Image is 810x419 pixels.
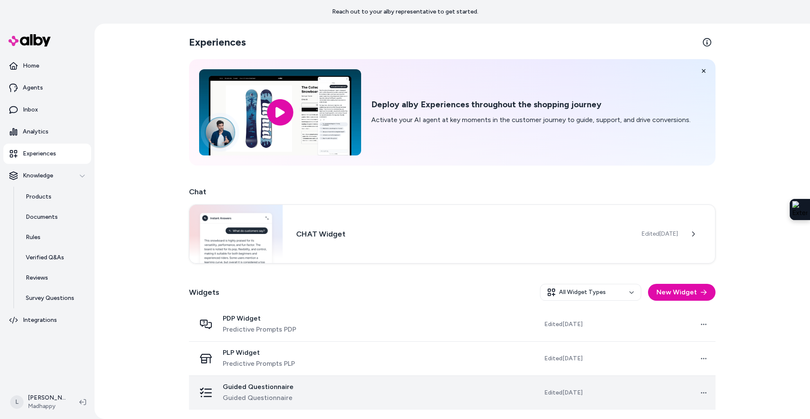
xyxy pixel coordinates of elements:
p: Home [23,62,39,70]
p: Documents [26,213,58,221]
a: Verified Q&As [17,248,91,268]
span: PLP Widget [223,348,295,357]
img: Extension Icon [792,201,807,218]
h2: Widgets [189,286,219,298]
span: Predictive Prompts PDP [223,324,296,335]
p: Products [26,193,51,201]
a: Documents [17,207,91,227]
span: Predictive Prompts PLP [223,359,295,369]
p: Verified Q&As [26,253,64,262]
span: PDP Widget [223,314,296,323]
p: Activate your AI agent at key moments in the customer journey to guide, support, and drive conver... [371,115,691,125]
p: Rules [26,233,40,242]
span: L [10,395,24,409]
a: Home [3,56,91,76]
a: Experiences [3,144,91,164]
img: Chat widget [189,205,283,263]
h3: CHAT Widget [296,228,628,240]
span: Guided Questionnaire [223,383,294,391]
p: Experiences [23,150,56,158]
span: Edited [DATE] [544,320,583,329]
p: Agents [23,84,43,92]
a: Survey Questions [17,288,91,308]
h2: Chat [189,186,715,198]
p: Analytics [23,128,49,136]
button: All Widget Types [540,284,641,301]
a: Inbox [3,100,91,120]
span: Guided Questionnaire [223,393,294,403]
span: Edited [DATE] [544,354,583,363]
button: New Widget [648,284,715,301]
span: Edited [DATE] [642,230,678,238]
h2: Deploy alby Experiences throughout the shopping journey [371,99,691,110]
a: Integrations [3,310,91,330]
p: Reviews [26,274,48,282]
a: Rules [17,227,91,248]
a: Chat widgetCHAT WidgetEdited[DATE] [189,204,715,264]
button: L[PERSON_NAME]Madhappy [5,389,73,416]
p: Reach out to your alby representative to get started. [332,8,478,16]
a: Reviews [17,268,91,288]
p: Knowledge [23,171,53,180]
a: Analytics [3,122,91,142]
p: Integrations [23,316,57,324]
img: alby Logo [8,34,51,46]
button: Knowledge [3,166,91,186]
p: [PERSON_NAME] [28,394,66,402]
h2: Experiences [189,35,246,49]
span: Edited [DATE] [544,389,583,397]
a: Products [17,187,91,207]
p: Survey Questions [26,294,74,302]
p: Inbox [23,106,38,114]
span: Madhappy [28,402,66,411]
a: Agents [3,78,91,98]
